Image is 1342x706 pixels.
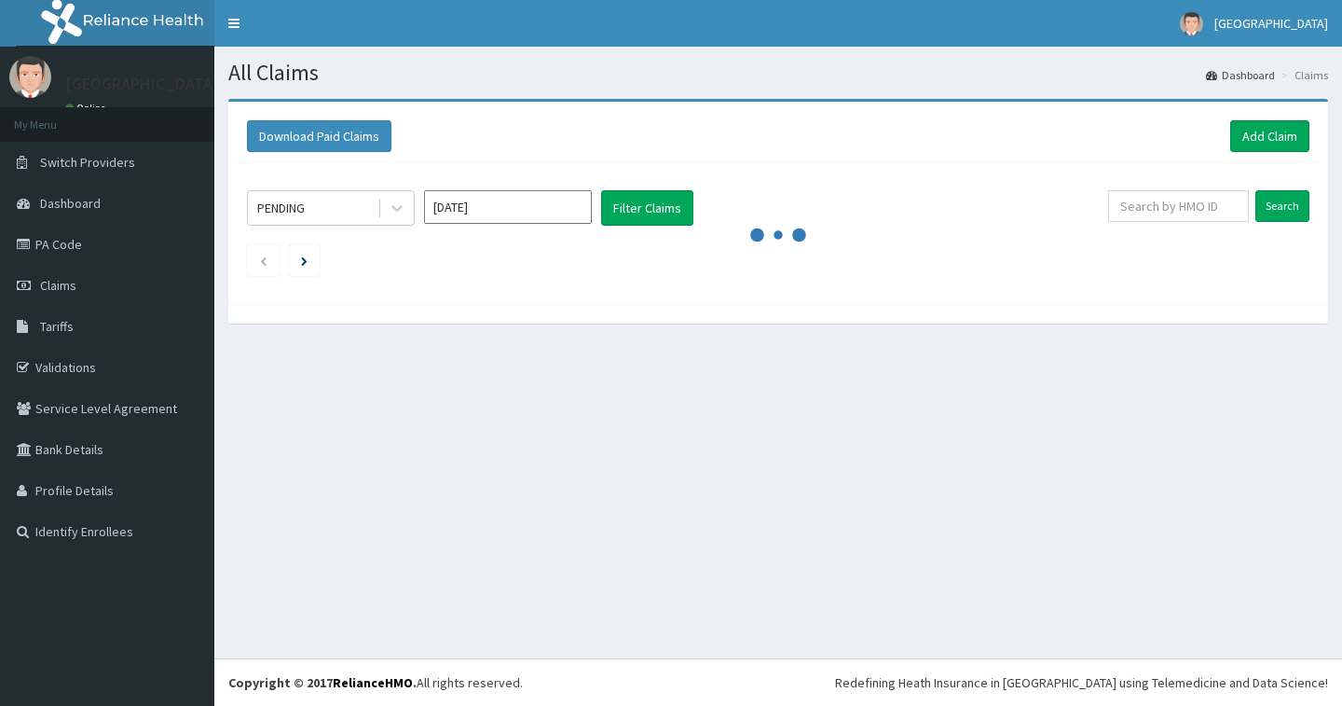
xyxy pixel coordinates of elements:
[40,154,135,171] span: Switch Providers
[257,199,305,217] div: PENDING
[424,190,592,224] input: Select Month and Year
[40,277,76,294] span: Claims
[1277,67,1328,83] li: Claims
[301,252,308,269] a: Next page
[750,207,806,263] svg: audio-loading
[65,76,219,92] p: [GEOGRAPHIC_DATA]
[1180,12,1203,35] img: User Image
[65,102,110,115] a: Online
[601,190,693,226] button: Filter Claims
[333,674,413,691] a: RelianceHMO
[1230,120,1309,152] a: Add Claim
[228,674,417,691] strong: Copyright © 2017 .
[40,318,74,335] span: Tariffs
[214,658,1342,706] footer: All rights reserved.
[1108,190,1249,222] input: Search by HMO ID
[40,195,101,212] span: Dashboard
[259,252,267,269] a: Previous page
[1206,67,1275,83] a: Dashboard
[9,56,51,98] img: User Image
[247,120,391,152] button: Download Paid Claims
[228,61,1328,85] h1: All Claims
[1255,190,1309,222] input: Search
[1214,15,1328,32] span: [GEOGRAPHIC_DATA]
[835,673,1328,692] div: Redefining Heath Insurance in [GEOGRAPHIC_DATA] using Telemedicine and Data Science!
